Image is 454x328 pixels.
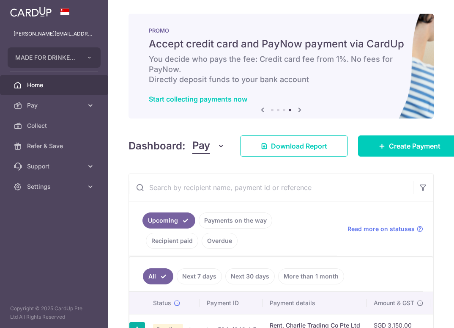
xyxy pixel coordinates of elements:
span: Collect [27,121,83,130]
input: Search by recipient name, payment id or reference [129,174,413,201]
a: Start collecting payments now [149,95,247,103]
img: CardUp [10,7,52,17]
span: Settings [27,182,83,191]
th: Payment details [263,292,367,314]
a: Recipient paid [146,233,198,249]
a: Upcoming [142,212,195,229]
img: paynow Banner [129,14,434,119]
span: Create Payment [389,141,440,151]
span: Support [27,162,83,171]
th: Payment ID [200,292,263,314]
button: MADE FOR DRINKERS PTE. LTD. [8,47,101,68]
span: Pay [27,101,83,110]
iframe: Opens a widget where you can find more information [400,303,446,324]
h5: Accept credit card and PayNow payment via CardUp [149,37,413,51]
span: Status [153,299,171,307]
a: More than 1 month [278,268,344,284]
button: Pay [192,138,225,154]
a: Overdue [202,233,238,249]
span: Refer & Save [27,142,83,150]
span: Amount & GST [374,299,414,307]
h4: Dashboard: [129,138,186,154]
a: Read more on statuses [347,225,423,233]
span: Pay [192,138,210,154]
span: MADE FOR DRINKERS PTE. LTD. [15,53,78,62]
h6: You decide who pays the fee: Credit card fee from 1%. No fees for PayNow. Directly deposit funds ... [149,54,413,85]
a: Next 7 days [177,268,222,284]
a: Payments on the way [199,212,272,229]
p: PROMO [149,27,413,34]
span: Home [27,81,83,89]
a: Download Report [240,135,348,157]
a: Next 30 days [225,268,275,284]
a: All [143,268,173,284]
span: Download Report [271,141,327,151]
p: [PERSON_NAME][EMAIL_ADDRESS][DOMAIN_NAME] [14,30,95,38]
span: Read more on statuses [347,225,415,233]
